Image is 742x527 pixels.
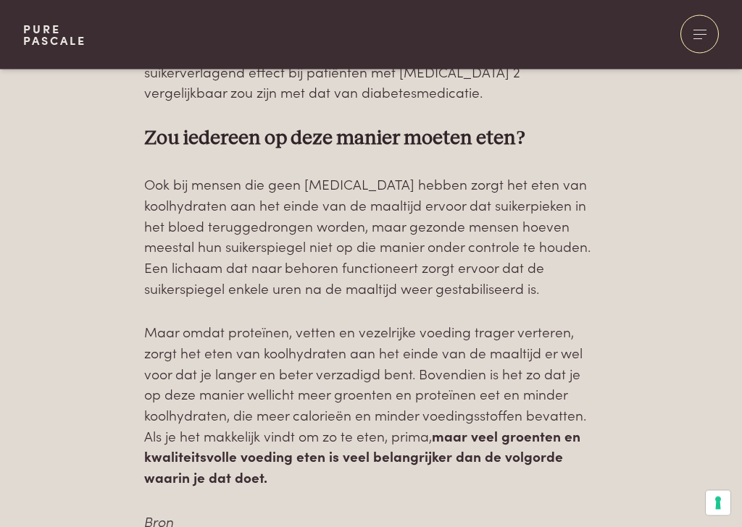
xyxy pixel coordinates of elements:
p: Ook bij mensen die geen [MEDICAL_DATA] hebben zorgt het eten van koolhydraten aan het einde van d... [144,174,598,299]
strong: Zou iedereen op deze manier moeten eten? [144,129,526,149]
button: Uw voorkeuren voor toestemming voor trackingtechnologieën [706,491,730,515]
p: Maar omdat proteïnen, vetten en vezelrijke voeding trager verteren, zorgt het eten van koolhydrat... [144,322,598,489]
strong: maar veel groenten en kwaliteitsvolle voeding eten is veel belangrijker dan de volgorde waarin je... [144,426,580,487]
a: PurePascale [23,23,86,46]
